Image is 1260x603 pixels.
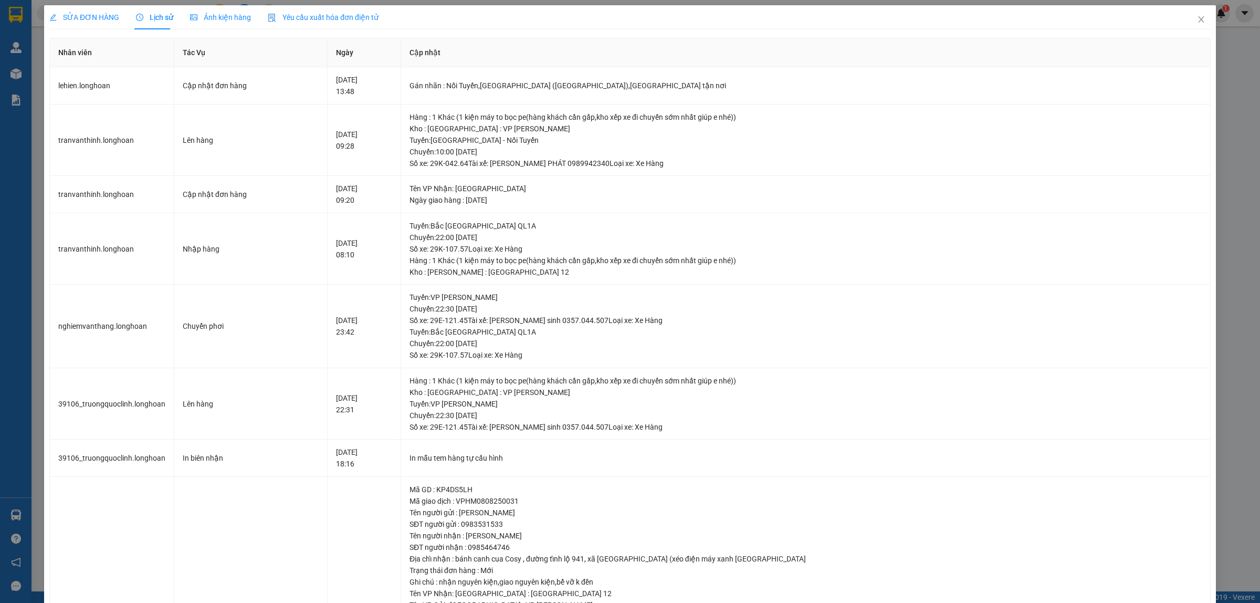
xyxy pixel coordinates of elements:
[336,392,392,415] div: [DATE] 22:31
[409,255,1202,266] div: Hàng : 1 Khác (1 kiện máy to bọc pe(hàng khách cần gấp,kho xếp xe đi chuyến sớm nhất giúp e nhé))
[336,237,392,261] div: [DATE] 08:10
[409,398,1202,433] div: Tuyến : VP [PERSON_NAME] Chuyến: 22:30 [DATE] Số xe: 29E-121.45 Tài xế: [PERSON_NAME] sinh 0357.0...
[409,183,1202,194] div: Tên VP Nhận: [GEOGRAPHIC_DATA]
[183,398,319,410] div: Lên hàng
[183,189,319,200] div: Cập nhật đơn hàng
[183,320,319,332] div: Chuyển phơi
[409,375,1202,387] div: Hàng : 1 Khác (1 kiện máy to bọc pe(hàng khách cần gấp,kho xếp xe đi chuyến sớm nhất giúp e nhé))
[409,194,1202,206] div: Ngày giao hàng : [DATE]
[183,452,319,464] div: In biên nhận
[409,588,1202,599] div: Tên VP Nhận: [GEOGRAPHIC_DATA] : [GEOGRAPHIC_DATA] 12
[409,123,1202,134] div: Kho : [GEOGRAPHIC_DATA] : VP [PERSON_NAME]
[409,542,1202,553] div: SĐT người nhận : 0985464746
[409,387,1202,398] div: Kho : [GEOGRAPHIC_DATA] : VP [PERSON_NAME]
[409,507,1202,518] div: Tên người gửi : [PERSON_NAME]
[136,14,143,21] span: clock-circle
[190,14,197,21] span: picture
[183,134,319,146] div: Lên hàng
[174,38,328,67] th: Tác Vụ
[409,80,1202,91] div: Gán nhãn : Nối Tuyến,[GEOGRAPHIC_DATA] ([GEOGRAPHIC_DATA]),[GEOGRAPHIC_DATA] tận nơi
[336,129,392,152] div: [DATE] 09:28
[190,13,251,22] span: Ảnh kiện hàng
[409,292,1202,326] div: Tuyến : VP [PERSON_NAME] Chuyến: 22:30 [DATE] Số xe: 29E-121.45 Tài xế: [PERSON_NAME] sinh 0357.0...
[49,14,57,21] span: edit
[409,553,1202,565] div: Địa chỉ nhận : bánh canh cua Cosy , đường tỉnh lộ 941, xã [GEOGRAPHIC_DATA] (xéo điện máy xanh [G...
[409,565,1202,576] div: Trạng thái đơn hàng : Mới
[336,74,392,97] div: [DATE] 13:48
[409,576,1202,588] div: Ghi chú : nhận nguyên kiện,giao nguyên kiện,bể vỡ k đền
[183,80,319,91] div: Cập nhật đơn hàng
[409,495,1202,507] div: Mã giao dịch : VPHM0808250031
[1197,15,1205,24] span: close
[409,220,1202,255] div: Tuyến : Bắc [GEOGRAPHIC_DATA] QL1A Chuyến: 22:00 [DATE] Số xe: 29K-107.57 Loại xe: Xe Hàng
[409,518,1202,530] div: SĐT người gửi : 0983531533
[268,14,276,22] img: icon
[50,38,174,67] th: Nhân viên
[50,67,174,105] td: lehien.longhoan
[336,315,392,338] div: [DATE] 23:42
[49,13,119,22] span: SỬA ĐƠN HÀNG
[409,530,1202,542] div: Tên người nhận : [PERSON_NAME]
[50,368,174,440] td: 39106_truongquoclinh.longhoan
[409,134,1202,169] div: Tuyến : [GEOGRAPHIC_DATA] - Nối Tuyến Chuyến: 10:00 [DATE] Số xe: 29K-042.64 Tài xế: [PERSON_NAME...
[401,38,1211,67] th: Cập nhật
[409,452,1202,464] div: In mẫu tem hàng tự cấu hình
[1186,5,1216,35] button: Close
[336,446,392,470] div: [DATE] 18:16
[50,213,174,285] td: tranvanthinh.longhoan
[336,183,392,206] div: [DATE] 09:20
[183,243,319,255] div: Nhập hàng
[268,13,379,22] span: Yêu cầu xuất hóa đơn điện tử
[328,38,401,67] th: Ngày
[409,266,1202,278] div: Kho : [PERSON_NAME] : [GEOGRAPHIC_DATA] 12
[409,484,1202,495] div: Mã GD : KP4DS5LH
[50,105,174,176] td: tranvanthinh.longhoan
[50,285,174,368] td: nghiemvanthang.longhoan
[409,111,1202,123] div: Hàng : 1 Khác (1 kiện máy to bọc pe(hàng khách cần gấp,kho xếp xe đi chuyến sớm nhất giúp e nhé))
[50,176,174,213] td: tranvanthinh.longhoan
[50,440,174,477] td: 39106_truongquoclinh.longhoan
[409,326,1202,361] div: Tuyến : Bắc [GEOGRAPHIC_DATA] QL1A Chuyến: 22:00 [DATE] Số xe: 29K-107.57 Loại xe: Xe Hàng
[136,13,173,22] span: Lịch sử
